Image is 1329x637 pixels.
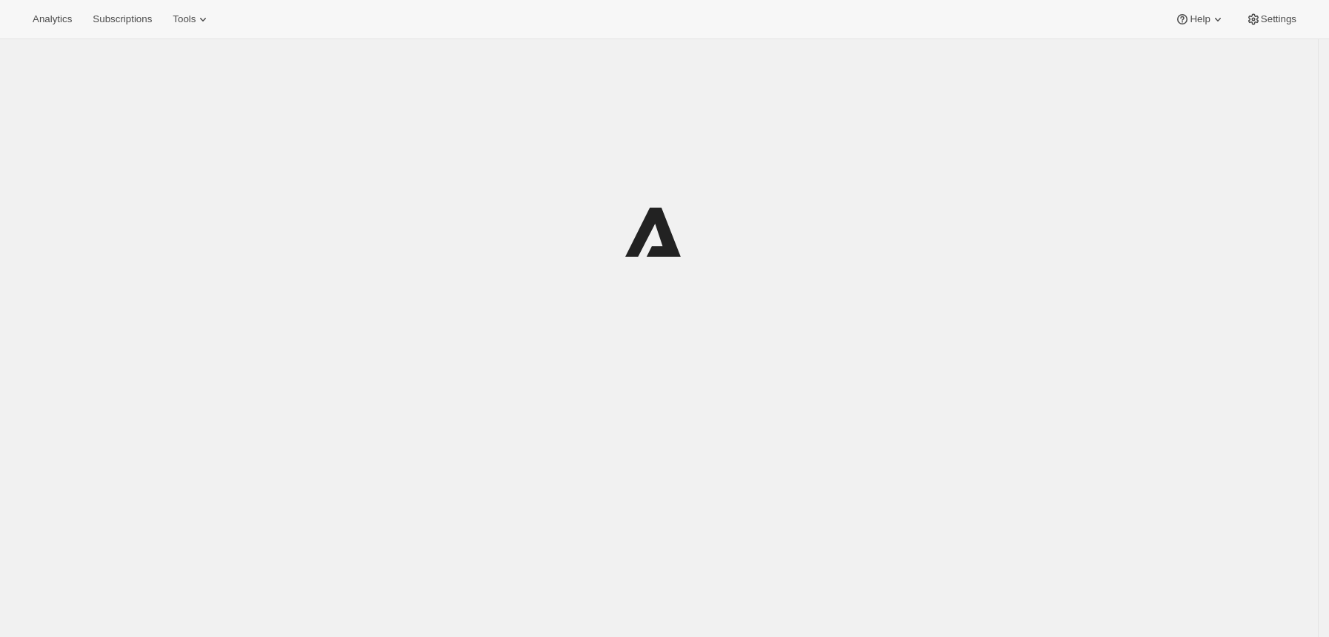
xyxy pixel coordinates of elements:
[173,13,196,25] span: Tools
[33,13,72,25] span: Analytics
[93,13,152,25] span: Subscriptions
[24,9,81,30] button: Analytics
[1190,13,1210,25] span: Help
[1261,13,1296,25] span: Settings
[1237,9,1305,30] button: Settings
[84,9,161,30] button: Subscriptions
[1166,9,1233,30] button: Help
[164,9,219,30] button: Tools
